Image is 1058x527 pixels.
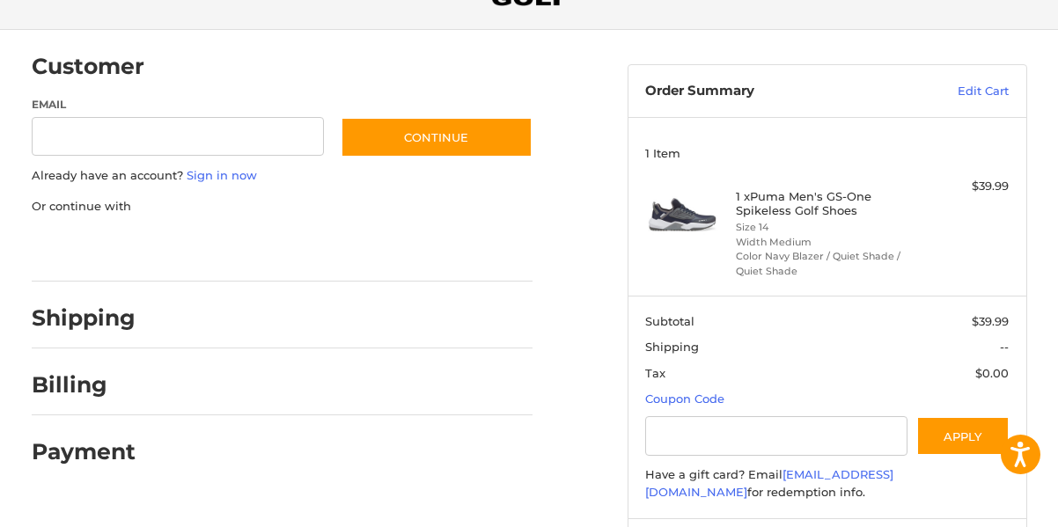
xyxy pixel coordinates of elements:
span: $0.00 [975,366,1009,380]
span: $39.99 [972,314,1009,328]
h4: 1 x Puma Men's GS-One Spikeless Golf Shoes [736,189,914,218]
p: Already have an account? [32,167,533,185]
h2: Payment [32,438,136,465]
a: [EMAIL_ADDRESS][DOMAIN_NAME] [645,467,893,499]
label: Email [32,97,324,113]
a: Sign in now [187,168,257,182]
li: Color Navy Blazer / Quiet Shade / Quiet Shade [736,249,914,278]
span: -- [1000,340,1009,354]
iframe: PayPal-paypal [26,232,158,264]
a: Edit Cart [893,83,1009,100]
li: Width Medium [736,235,914,250]
h2: Customer [32,53,144,80]
div: Have a gift card? Email for redemption info. [645,466,1009,501]
input: Gift Certificate or Coupon Code [645,416,907,456]
span: Subtotal [645,314,694,328]
h3: 1 Item [645,146,1009,160]
iframe: PayPal-paylater [175,232,307,264]
h2: Shipping [32,304,136,332]
button: Continue [341,117,533,157]
p: Or continue with [32,198,533,216]
a: Coupon Code [645,392,724,406]
iframe: PayPal-venmo [324,232,456,264]
h3: Order Summary [645,83,893,100]
span: Shipping [645,340,699,354]
li: Size 14 [736,220,914,235]
div: $39.99 [918,178,1009,195]
h2: Billing [32,371,135,399]
span: Tax [645,366,665,380]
